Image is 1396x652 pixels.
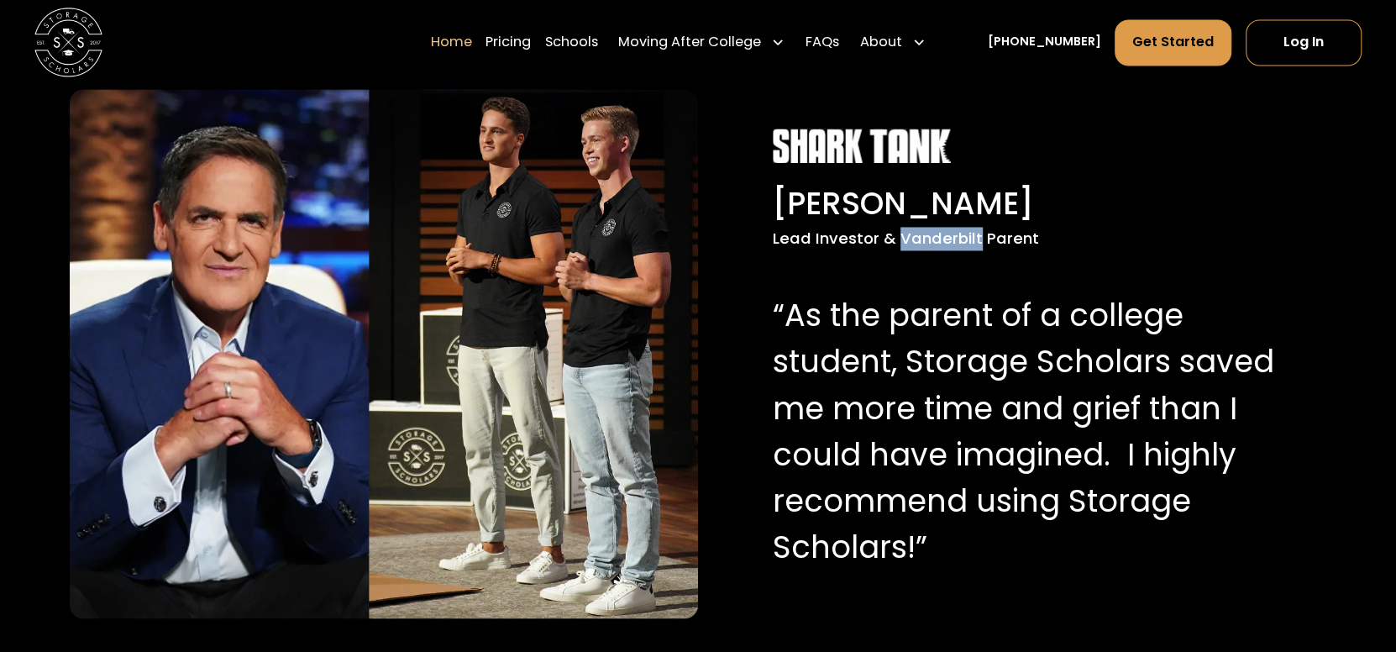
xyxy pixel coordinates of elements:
[431,18,472,66] a: Home
[618,33,761,53] div: Moving After College
[859,33,901,53] div: About
[773,181,1279,227] div: [PERSON_NAME]
[1115,19,1232,66] a: Get Started
[773,227,1279,250] div: Lead Investor & Vanderbilt Parent
[773,292,1279,570] p: “As the parent of a college student, Storage Scholars saved me more time and grief than I could h...
[806,18,839,66] a: FAQs
[545,18,598,66] a: Schools
[34,8,103,77] img: Storage Scholars main logo
[611,18,792,66] div: Moving After College
[853,18,932,66] div: About
[987,34,1100,51] a: [PHONE_NUMBER]
[70,89,698,618] img: Mark Cuban with Storage Scholar's co-founders, Sam and Matt.
[773,129,951,163] img: Shark Tank white logo.
[485,18,531,66] a: Pricing
[1246,19,1362,66] a: Log In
